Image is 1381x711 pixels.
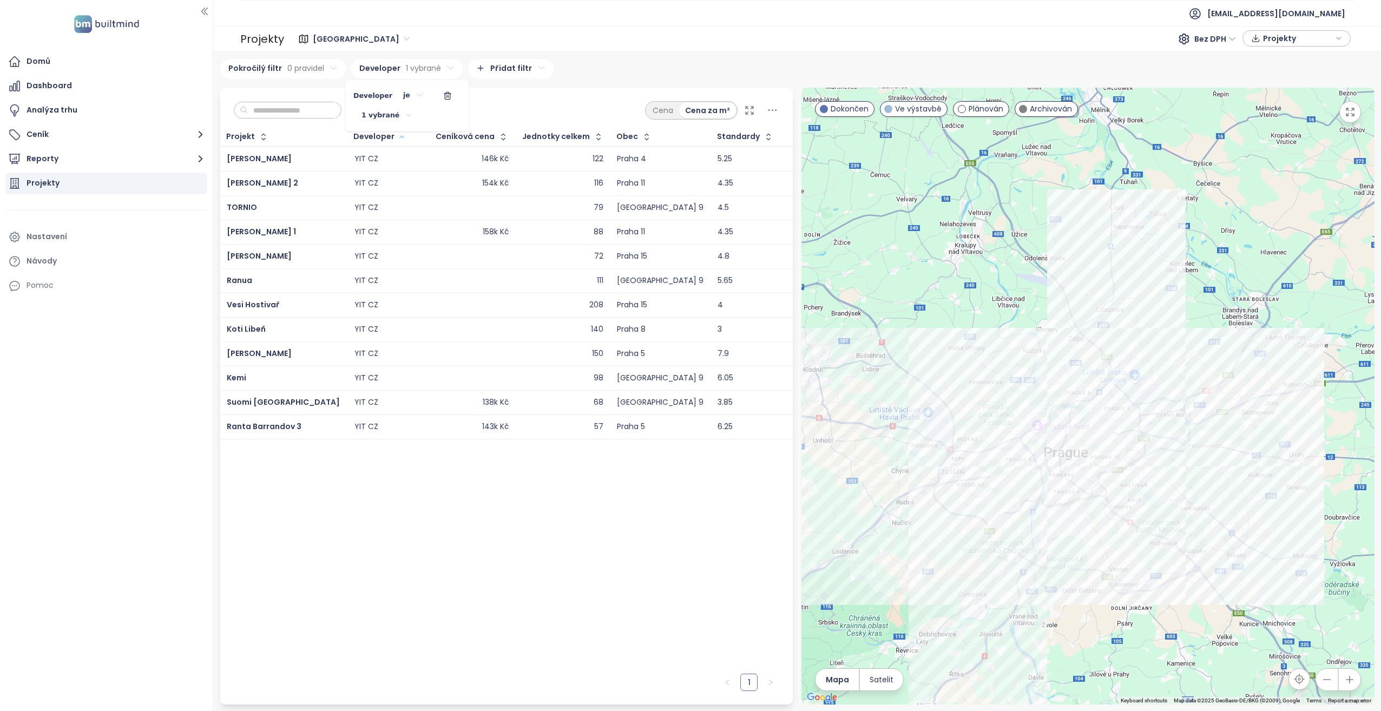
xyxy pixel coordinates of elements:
span: Dokončen [831,103,869,115]
span: Developer [353,91,392,101]
span: Plánován [969,103,1003,115]
div: je [395,87,432,105]
span: Satelit [870,674,893,686]
span: Ve výstavbě [895,103,942,115]
span: Mapa [826,674,849,686]
span: Archivován [1030,103,1072,115]
div: 1 vybrané [353,107,421,125]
